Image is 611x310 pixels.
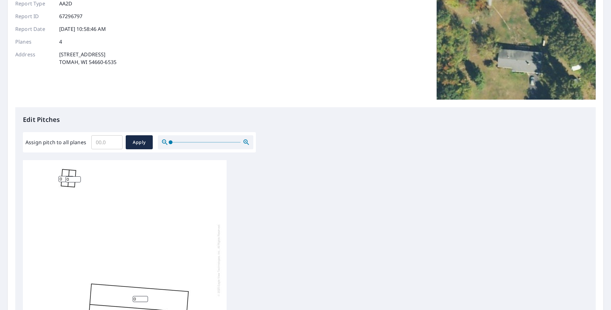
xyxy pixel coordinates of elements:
p: 67296797 [59,12,82,20]
span: Apply [131,138,148,146]
p: Report Date [15,25,53,33]
p: Edit Pitches [23,115,588,124]
p: 4 [59,38,62,46]
p: Planes [15,38,53,46]
p: [STREET_ADDRESS] TOMAH, WI 54660-6535 [59,51,116,66]
p: Report ID [15,12,53,20]
p: [DATE] 10:58:46 AM [59,25,106,33]
p: Address [15,51,53,66]
button: Apply [126,135,153,149]
label: Assign pitch to all planes [25,138,86,146]
input: 00.0 [91,133,123,151]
